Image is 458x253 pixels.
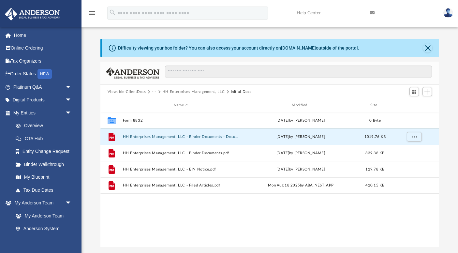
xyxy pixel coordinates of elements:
span: 129.78 KB [365,167,384,171]
a: menu [88,12,96,17]
a: My Anderson Team [9,209,75,222]
img: Anderson Advisors Platinum Portal [3,8,62,21]
button: Form 8832 [123,118,239,123]
a: My Entitiesarrow_drop_down [5,106,81,119]
div: Modified [242,102,359,108]
span: arrow_drop_down [65,197,78,210]
i: search [109,9,116,16]
span: 839.38 KB [365,151,384,155]
a: Home [5,29,81,42]
div: Size [362,102,388,108]
a: Tax Organizers [5,54,81,67]
div: [DATE] by [PERSON_NAME] [242,134,359,140]
a: Overview [9,119,81,132]
button: Viewable-ClientDocs [108,89,146,95]
div: NEW [37,69,52,79]
a: Platinum Q&Aarrow_drop_down [5,81,81,94]
a: [DOMAIN_NAME] [281,45,316,51]
a: My Blueprint [9,171,78,184]
a: Entity Change Request [9,145,81,158]
span: arrow_drop_down [65,81,78,94]
button: Close [423,43,432,52]
button: More options [406,132,421,141]
span: 420.15 KB [365,184,384,187]
button: HH Enterprises Management, LLC - Binder Documents - DocuSigned.pdf [123,135,239,139]
button: Initial Docs [231,89,252,95]
a: My Anderson Teamarrow_drop_down [5,197,78,210]
div: Mon Aug 18 2025 by ABA_NEST_APP [242,183,359,188]
button: HH Enterprises Management, LLC - EIN Notice.pdf [123,167,239,171]
span: 0 Byte [369,118,381,122]
div: [DATE] by [PERSON_NAME] [242,150,359,156]
a: Binder Walkthrough [9,158,81,171]
a: CTA Hub [9,132,81,145]
a: Order StatusNEW [5,67,81,81]
a: Tax Due Dates [9,184,81,197]
div: Name [122,102,239,108]
div: grid [100,112,439,247]
button: Switch to Grid View [409,87,419,96]
span: arrow_drop_down [65,94,78,107]
span: 1019.76 KB [364,135,386,138]
div: [DATE] by [PERSON_NAME] [242,166,359,172]
img: User Pic [443,8,453,18]
button: Add [422,87,432,96]
a: Anderson System [9,222,78,235]
div: [DATE] by [PERSON_NAME] [242,117,359,123]
a: Online Ordering [5,42,81,55]
button: ··· [152,89,156,95]
button: HH Enterprises Management, LLC [162,89,225,95]
button: HH Enterprises Management, LLC - Filed Articles.pdf [123,183,239,187]
i: menu [88,9,96,17]
input: Search files and folders [165,66,432,78]
span: arrow_drop_down [65,106,78,120]
div: id [103,102,120,108]
button: HH Enterprises Management, LLC - Binder Documents.pdf [123,151,239,155]
div: Difficulty viewing your box folder? You can also access your account directly on outside of the p... [118,45,359,52]
a: Digital Productsarrow_drop_down [5,94,81,107]
div: id [391,102,436,108]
